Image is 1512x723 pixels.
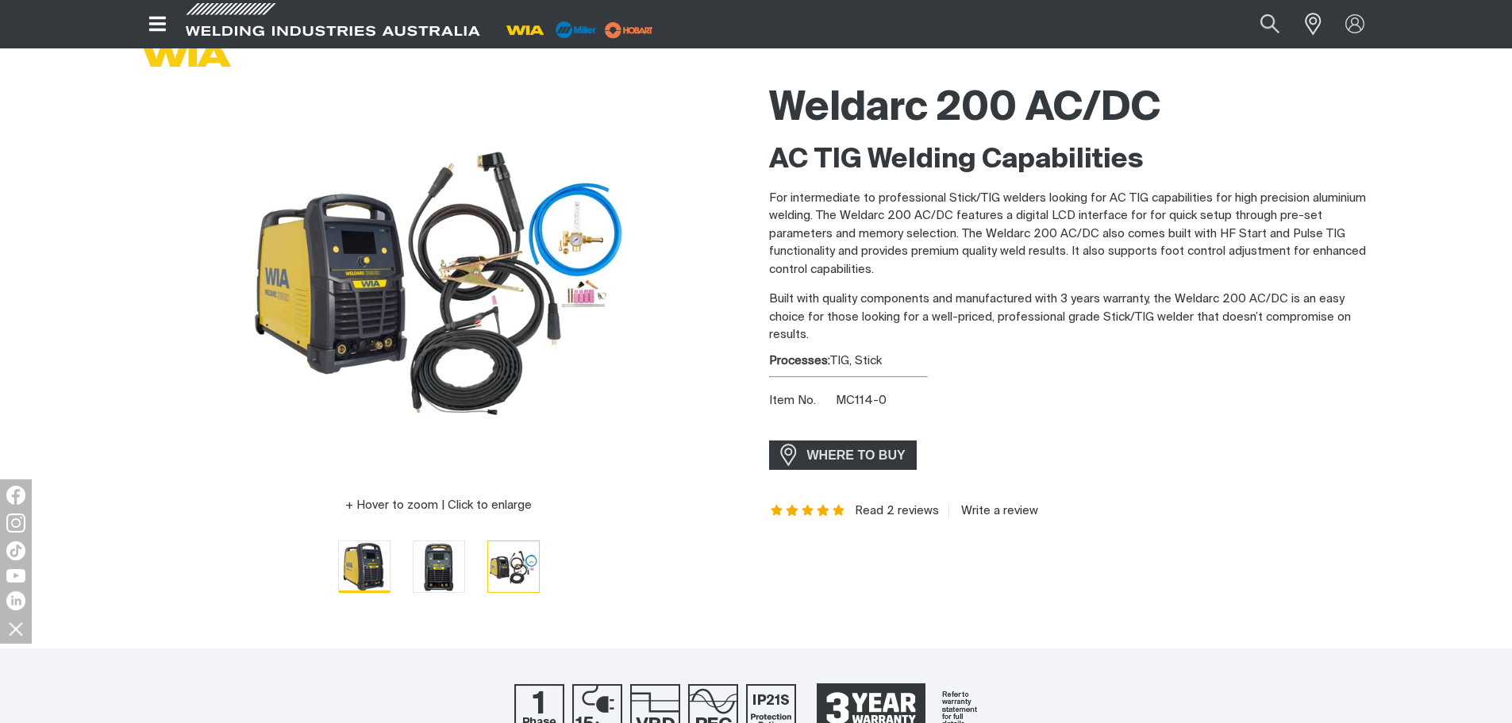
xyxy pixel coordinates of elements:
[769,290,1379,344] p: Built with quality components and manufactured with 3 years warranty, the Weldarc 200 AC/DC is an...
[769,440,918,470] a: WHERE TO BUY
[240,75,637,472] img: Weldarc 200 AC/DC
[948,504,1038,518] a: Write a review
[6,591,25,610] img: LinkedIn
[836,394,887,406] span: MC114-0
[6,541,25,560] img: TikTok
[600,18,658,42] img: miller
[414,541,464,592] img: Weldarc 200 AC/DC
[488,541,539,591] img: Weldarc 200 AC/DC
[769,83,1379,135] h1: Weldarc 200 AC/DC
[797,443,916,468] span: WHERE TO BUY
[769,143,1379,178] h2: AC TIG Welding Capabilities
[600,24,658,36] a: miller
[336,496,541,515] button: Hover to zoom | Click to enlarge
[769,352,1379,371] div: TIG, Stick
[2,615,29,642] img: hide socials
[769,190,1379,279] p: For intermediate to professional Stick/TIG welders looking for AC TIG capabilities for high preci...
[769,506,847,517] span: Rating: 5
[1222,6,1296,42] input: Product name or item number...
[339,541,390,592] img: Weldarc 200 AC/DC
[769,392,833,410] span: Item No.
[1243,6,1297,42] button: Search products
[6,486,25,505] img: Facebook
[855,504,939,518] a: Read 2 reviews
[769,355,830,367] strong: Processes:
[487,540,540,593] button: Go to slide 3
[413,540,465,593] button: Go to slide 2
[338,540,391,593] button: Go to slide 1
[6,513,25,533] img: Instagram
[6,569,25,583] img: YouTube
